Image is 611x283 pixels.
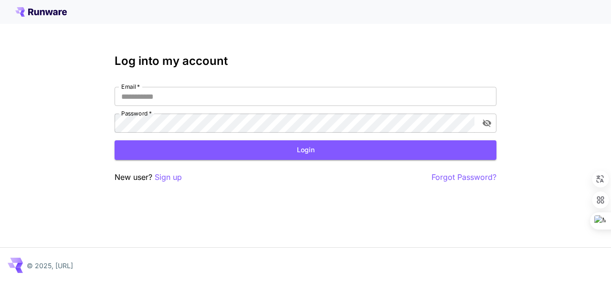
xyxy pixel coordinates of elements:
button: Login [115,140,496,160]
button: Sign up [155,171,182,183]
label: Email [121,83,140,91]
button: toggle password visibility [478,115,495,132]
p: © 2025, [URL] [27,261,73,271]
button: Forgot Password? [432,171,496,183]
p: New user? [115,171,182,183]
h3: Log into my account [115,54,496,68]
label: Password [121,109,152,117]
